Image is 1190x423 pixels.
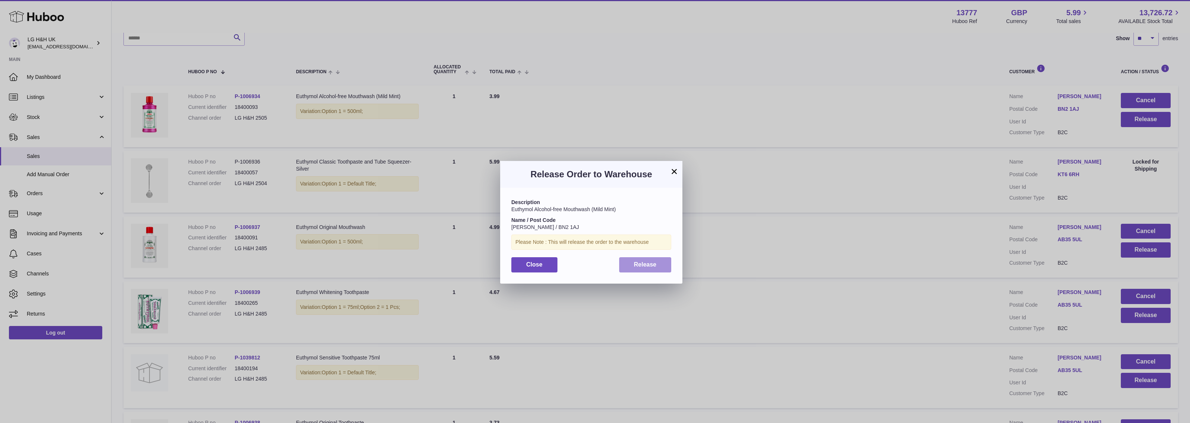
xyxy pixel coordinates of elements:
[511,217,556,223] strong: Name / Post Code
[511,199,540,205] strong: Description
[511,206,616,212] span: Euthymol Alcohol-free Mouthwash (Mild Mint)
[511,257,557,272] button: Close
[511,235,671,250] div: Please Note : This will release the order to the warehouse
[619,257,672,272] button: Release
[511,168,671,180] h3: Release Order to Warehouse
[670,167,679,176] button: ×
[511,224,579,230] span: [PERSON_NAME] / BN2 1AJ
[634,261,657,268] span: Release
[526,261,543,268] span: Close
